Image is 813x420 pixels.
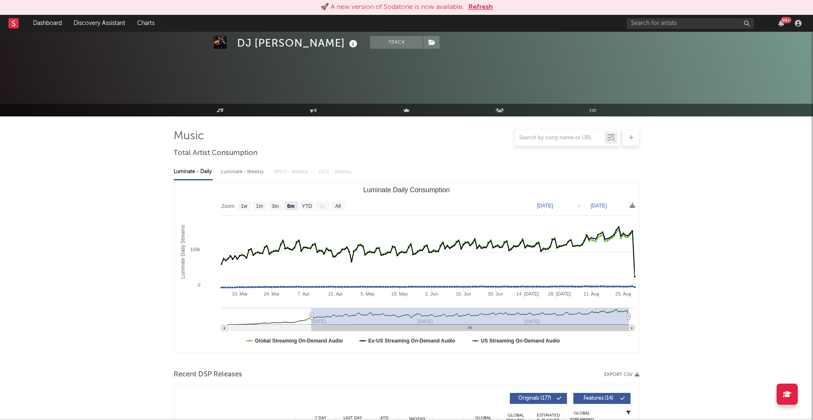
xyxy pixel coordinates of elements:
[321,2,464,12] div: 🚀 A new version of Sodatone is now available.
[237,36,359,50] div: DJ [PERSON_NAME]
[174,148,257,158] span: Total Artist Consumption
[328,291,343,296] text: 21. Apr
[370,36,423,49] button: Track
[190,247,200,252] text: 100k
[221,203,235,209] text: Zoom
[255,338,343,344] text: Global Streaming On-Demand Audio
[573,393,630,404] button: Features(14)
[516,291,539,296] text: 14. [DATE]
[198,282,200,287] text: 0
[256,203,263,209] text: 1m
[515,135,604,141] input: Search by song name or URL
[778,20,784,27] button: 99+
[481,338,560,344] text: US Streaming On-Demand Audio
[361,291,375,296] text: 5. May
[368,338,456,344] text: Ex-US Streaming On-Demand Audio
[131,15,160,32] a: Charts
[335,203,340,209] text: All
[298,291,310,296] text: 7. Apr
[548,291,571,296] text: 28. [DATE]
[174,370,242,380] span: Recent DSP Releases
[604,372,639,377] button: Export CSV
[221,165,265,179] div: Luminate - Weekly
[591,203,607,209] text: [DATE]
[174,183,639,352] svg: Luminate Daily Consumption
[488,291,503,296] text: 30. Jun
[576,203,581,209] text: →
[515,396,554,401] span: Originals ( 177 )
[391,291,408,296] text: 19. May
[27,15,68,32] a: Dashboard
[781,17,791,23] div: 99 +
[320,203,325,209] text: 1y
[68,15,131,32] a: Discovery Assistant
[287,203,294,209] text: 6m
[232,291,248,296] text: 10. Mar
[456,291,471,296] text: 16. Jun
[264,291,280,296] text: 24. Mar
[627,18,754,29] input: Search for artists
[174,165,213,179] div: Luminate - Daily
[363,186,450,193] text: Luminate Daily Consumption
[272,203,279,209] text: 3m
[583,291,599,296] text: 11. Aug
[425,291,438,296] text: 2. Jun
[468,2,493,12] button: Refresh
[180,225,186,279] text: Luminate Daily Streams
[615,291,631,296] text: 25. Aug
[537,203,553,209] text: [DATE]
[302,203,312,209] text: YTD
[579,396,618,401] span: Features ( 14 )
[510,393,567,404] button: Originals(177)
[241,203,248,209] text: 1w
